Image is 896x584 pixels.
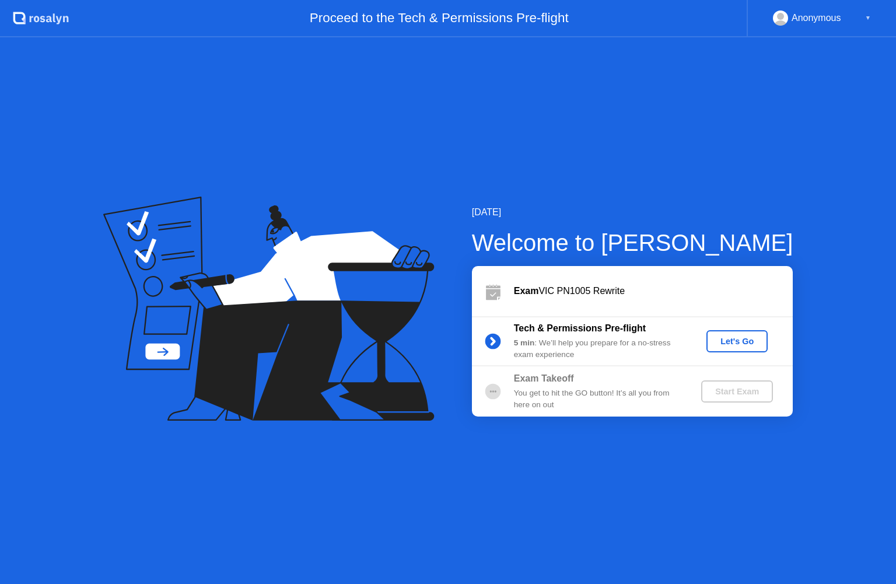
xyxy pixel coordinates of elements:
button: Start Exam [701,380,773,403]
b: Exam Takeoff [514,373,574,383]
div: You get to hit the GO button! It’s all you from here on out [514,387,682,411]
div: Start Exam [706,387,768,396]
button: Let's Go [706,330,768,352]
div: VIC PN1005 Rewrite [514,284,793,298]
div: Welcome to [PERSON_NAME] [472,225,793,260]
div: Let's Go [711,337,763,346]
b: Exam [514,286,539,296]
div: ▼ [865,11,871,26]
div: Anonymous [792,11,841,26]
div: [DATE] [472,205,793,219]
div: : We’ll help you prepare for a no-stress exam experience [514,337,682,361]
b: 5 min [514,338,535,347]
b: Tech & Permissions Pre-flight [514,323,646,333]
